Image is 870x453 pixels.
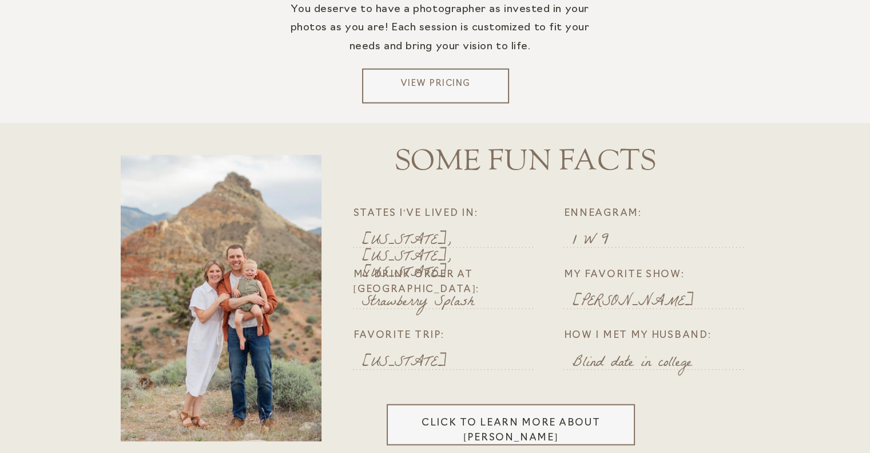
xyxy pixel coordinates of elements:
p: Enneagram: [564,206,758,223]
h1: SOME FUN FACTS [350,143,701,167]
p: [US_STATE] [362,356,539,369]
p: How I met my husband: [564,328,758,345]
p: Blind date in college [573,356,750,369]
p: 1 W 9 [573,234,750,247]
a: CLICK TO LEARN MORE ABOUT [PERSON_NAME] [396,416,626,428]
p: Favorite Trip: [353,328,548,345]
p: Strawberry Splash [362,295,539,309]
p: [PERSON_NAME] [573,295,750,309]
p: My favorite Show: [564,267,758,285]
p: My drink order at [GEOGRAPHIC_DATA]: [353,267,548,285]
p: States I've lived IN: [353,206,548,223]
a: View Pricing [367,78,504,95]
p: [US_STATE], [US_STATE], [US_STATE] [362,234,539,247]
p: You deserve to have a photographer as invested in your photos as you are! Each session is customi... [274,1,606,73]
